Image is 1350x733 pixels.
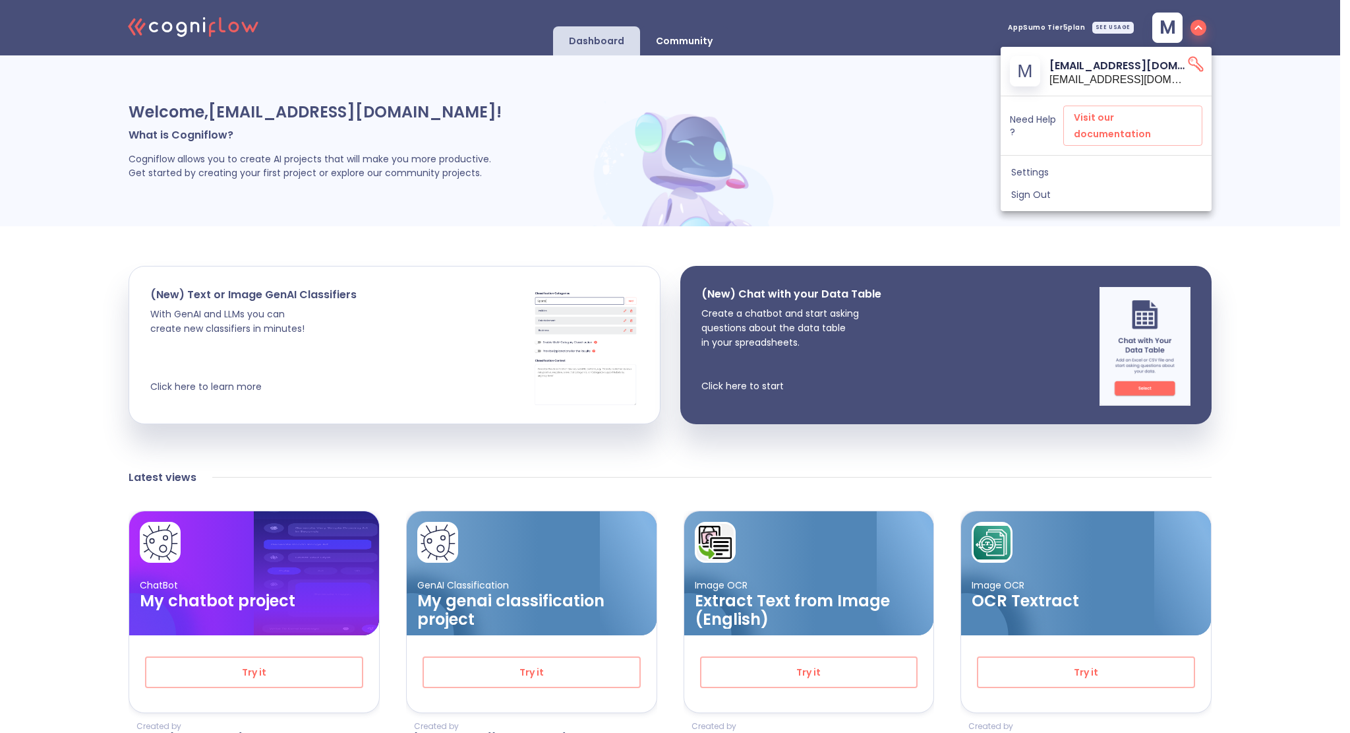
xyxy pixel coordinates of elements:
[1010,113,1063,137] p: Need Help ?
[1074,110,1192,142] span: Visit our documentation
[1001,183,1212,206] div: Sign Out
[1001,161,1212,183] a: Settings
[1011,166,1201,178] span: Settings
[1049,57,1187,74] p: [EMAIL_ADDRESS][DOMAIN_NAME]
[1017,62,1032,80] span: m
[1049,74,1187,86] span: [EMAIL_ADDRESS][DOMAIN_NAME]
[1011,189,1201,201] span: Sign Out
[1001,156,1212,211] nav: secondary mailbox folders
[1063,106,1202,146] a: Visit our documentation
